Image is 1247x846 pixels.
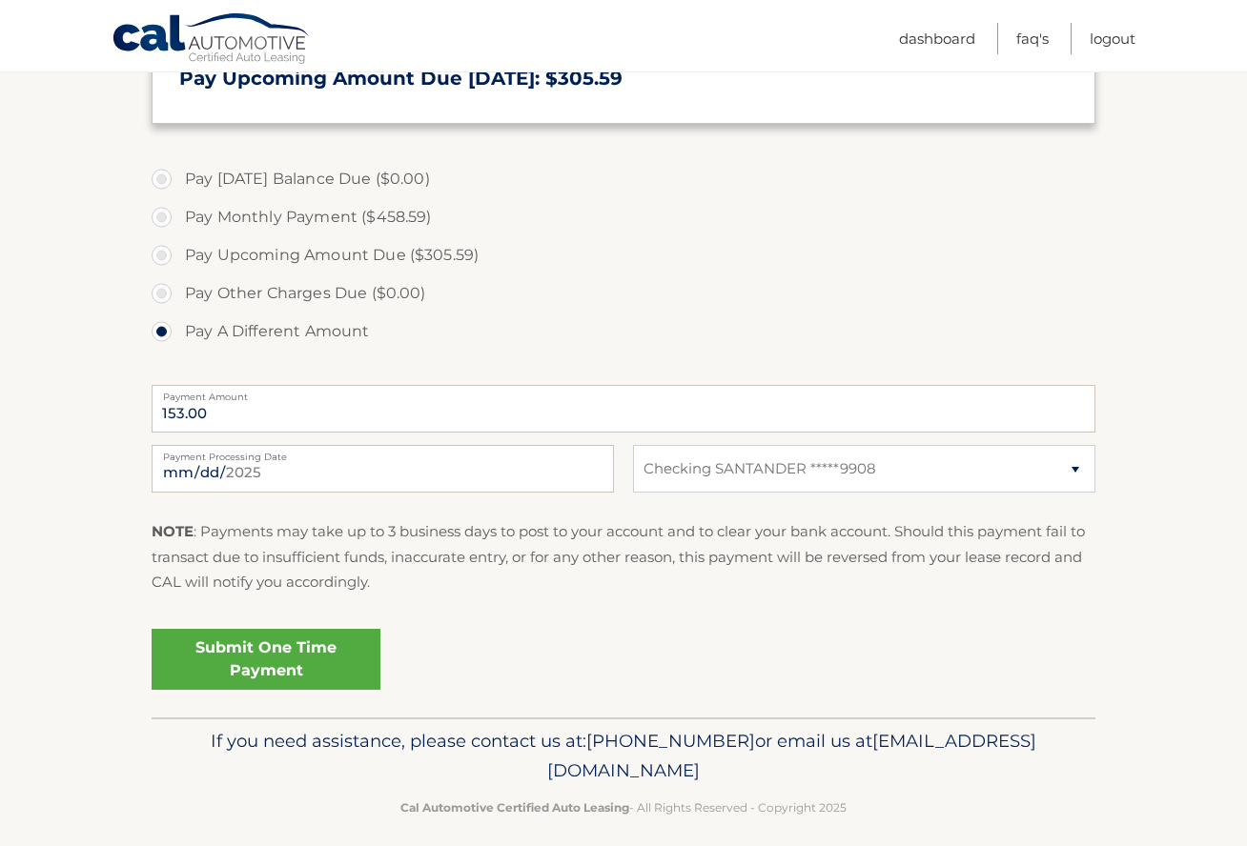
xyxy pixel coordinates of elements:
strong: NOTE [152,522,194,540]
h3: Pay Upcoming Amount Due [DATE]: $305.59 [179,67,1068,91]
label: Pay Monthly Payment ($458.59) [152,198,1095,236]
label: Payment Processing Date [152,445,614,460]
label: Pay A Different Amount [152,312,1095,351]
input: Payment Date [152,445,614,493]
input: Payment Amount [152,385,1095,433]
label: Pay Upcoming Amount Due ($305.59) [152,236,1095,274]
p: If you need assistance, please contact us at: or email us at [164,726,1083,787]
p: : Payments may take up to 3 business days to post to your account and to clear your bank account.... [152,519,1095,594]
a: FAQ's [1016,23,1049,54]
a: Dashboard [899,23,975,54]
strong: Cal Automotive Certified Auto Leasing [400,800,629,815]
label: Pay [DATE] Balance Due ($0.00) [152,160,1095,198]
a: Submit One Time Payment [152,629,380,690]
label: Payment Amount [152,385,1095,400]
a: Logout [1090,23,1135,54]
label: Pay Other Charges Due ($0.00) [152,274,1095,312]
span: [PHONE_NUMBER] [586,730,755,752]
p: - All Rights Reserved - Copyright 2025 [164,797,1083,817]
a: Cal Automotive [112,12,312,68]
